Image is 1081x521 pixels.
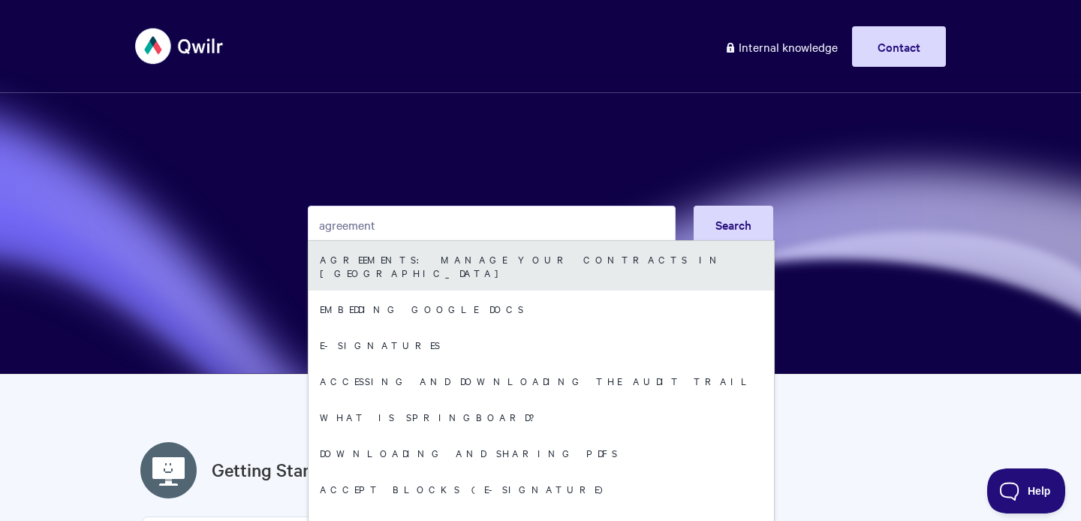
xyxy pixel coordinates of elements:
[309,363,774,399] a: Accessing and downloading the Audit Trail
[713,26,849,67] a: Internal knowledge
[308,206,676,243] input: Search the knowledge base
[309,327,774,363] a: E-signatures
[987,468,1066,513] iframe: Toggle Customer Support
[309,291,774,327] a: Embedding Google Docs
[309,471,774,507] a: Accept Blocks (E-Signature)
[309,241,774,291] a: Agreements: Manage your Contracts in [GEOGRAPHIC_DATA]
[135,18,224,74] img: Qwilr Help Center
[852,26,946,67] a: Contact
[309,435,774,471] a: Downloading and sharing PDFs
[309,399,774,435] a: What is Springboard?
[694,206,773,243] button: Search
[212,456,336,483] a: Getting Started
[715,216,751,233] span: Search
